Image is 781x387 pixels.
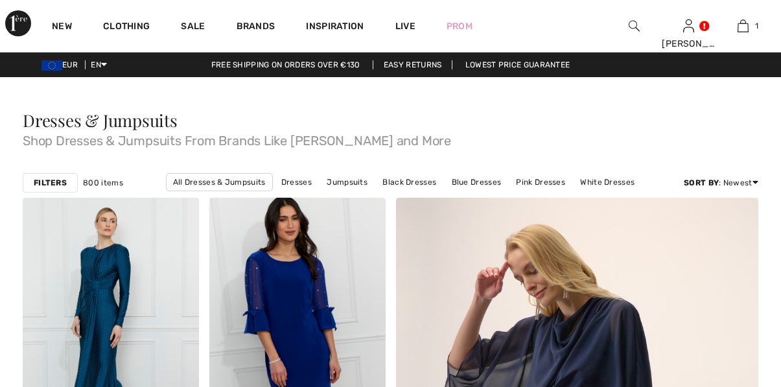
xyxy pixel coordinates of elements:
a: Lowest Price Guarantee [455,60,581,69]
a: Free shipping on orders over €130 [201,60,371,69]
div: : Newest [684,177,758,189]
a: Black Dresses [376,174,443,191]
a: Dresses [275,174,318,191]
span: Inspiration [306,21,364,34]
a: New [52,21,72,34]
a: Blue Dresses [445,174,508,191]
strong: Filters [34,177,67,189]
span: EUR [41,60,83,69]
a: Sign In [683,19,694,32]
a: Live [395,19,415,33]
a: [PERSON_NAME] Dresses [292,191,402,208]
a: Clothing [103,21,150,34]
a: Brands [237,21,275,34]
span: 800 items [83,177,123,189]
a: Pink Dresses [509,174,572,191]
a: Sale [181,21,205,34]
img: search the website [629,18,640,34]
a: Prom [447,19,472,33]
img: My Bag [738,18,749,34]
a: [PERSON_NAME] Dresses [404,191,515,208]
a: White Dresses [574,174,641,191]
div: [PERSON_NAME] [662,37,715,51]
a: 1 [717,18,770,34]
span: 1 [755,20,758,32]
a: Easy Returns [373,60,453,69]
strong: Sort By [684,178,719,187]
span: Dresses & Jumpsuits [23,109,178,132]
img: My Info [683,18,694,34]
a: Jumpsuits [320,174,374,191]
span: EN [91,60,107,69]
img: Euro [41,60,62,71]
a: All Dresses & Jumpsuits [166,173,273,191]
img: 1ère Avenue [5,10,31,36]
span: Shop Dresses & Jumpsuits From Brands Like [PERSON_NAME] and More [23,129,758,147]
